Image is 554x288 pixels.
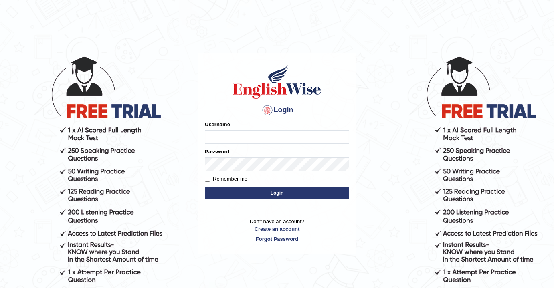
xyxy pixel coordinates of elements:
[205,187,349,199] button: Login
[205,104,349,117] h4: Login
[205,148,229,155] label: Password
[205,218,349,242] p: Don't have an account?
[205,175,247,183] label: Remember me
[205,177,210,182] input: Remember me
[205,121,230,128] label: Username
[205,225,349,233] a: Create an account
[205,235,349,243] a: Forgot Password
[231,64,323,100] img: Logo of English Wise sign in for intelligent practice with AI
